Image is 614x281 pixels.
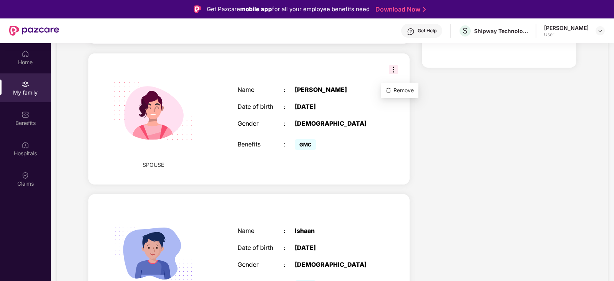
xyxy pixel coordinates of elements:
[237,141,283,148] div: Benefits
[237,86,283,93] div: Name
[544,24,589,32] div: [PERSON_NAME]
[407,28,415,35] img: svg+xml;base64,PHN2ZyBpZD0iSGVscC0zMngzMiIgeG1sbnM9Imh0dHA6Ly93d3cudzMub3JnLzIwMDAvc3ZnIiB3aWR0aD...
[284,244,295,251] div: :
[284,261,295,268] div: :
[393,86,414,95] span: Remove
[295,244,375,251] div: [DATE]
[295,103,375,110] div: [DATE]
[237,103,283,110] div: Date of birth
[295,120,375,127] div: [DEMOGRAPHIC_DATA]
[194,5,201,13] img: Logo
[284,103,295,110] div: :
[237,120,283,127] div: Gender
[284,141,295,148] div: :
[463,26,468,35] span: S
[237,244,283,251] div: Date of birth
[295,227,375,234] div: Ishaan
[22,141,29,149] img: svg+xml;base64,PHN2ZyBpZD0iSG9zcGl0YWxzIiB4bWxucz0iaHR0cDovL3d3dy53My5vcmcvMjAwMC9zdmciIHdpZHRoPS...
[389,65,398,74] img: svg+xml;base64,PHN2ZyB3aWR0aD0iMzIiIGhlaWdodD0iMzIiIHZpZXdCb3g9IjAgMCAzMiAzMiIgZmlsbD0ibm9uZSIgeG...
[597,28,603,34] img: svg+xml;base64,PHN2ZyBpZD0iRHJvcGRvd24tMzJ4MzIiIHhtbG5zPSJodHRwOi8vd3d3LnczLm9yZy8yMDAwL3N2ZyIgd2...
[237,227,283,234] div: Name
[284,86,295,93] div: :
[284,120,295,127] div: :
[240,5,272,13] strong: mobile app
[22,80,29,88] img: svg+xml;base64,PHN2ZyB3aWR0aD0iMjAiIGhlaWdodD0iMjAiIHZpZXdCb3g9IjAgMCAyMCAyMCIgZmlsbD0ibm9uZSIgeG...
[474,27,528,35] div: Shipway Technology Pvt. Ltd
[295,261,375,268] div: [DEMOGRAPHIC_DATA]
[418,28,436,34] div: Get Help
[22,50,29,58] img: svg+xml;base64,PHN2ZyBpZD0iSG9tZSIgeG1sbnM9Imh0dHA6Ly93d3cudzMub3JnLzIwMDAvc3ZnIiB3aWR0aD0iMjAiIG...
[284,227,295,234] div: :
[22,171,29,179] img: svg+xml;base64,PHN2ZyBpZD0iQ2xhaW0iIHhtbG5zPSJodHRwOi8vd3d3LnczLm9yZy8yMDAwL3N2ZyIgd2lkdGg9IjIwIi...
[385,87,392,93] img: svg+xml;base64,PHN2ZyBpZD0iRGVsZXRlLTMyeDMyIiB4bWxucz0iaHR0cDovL3d3dy53My5vcmcvMjAwMC9zdmciIHdpZH...
[295,139,316,150] span: GMC
[423,5,426,13] img: Stroke
[103,61,203,161] img: svg+xml;base64,PHN2ZyB4bWxucz0iaHR0cDovL3d3dy53My5vcmcvMjAwMC9zdmciIHdpZHRoPSIyMjQiIGhlaWdodD0iMT...
[9,26,59,36] img: New Pazcare Logo
[143,161,164,169] span: SPOUSE
[237,261,283,268] div: Gender
[375,5,423,13] a: Download Now
[544,32,589,38] div: User
[207,5,370,14] div: Get Pazcare for all your employee benefits need
[22,111,29,118] img: svg+xml;base64,PHN2ZyBpZD0iQmVuZWZpdHMiIHhtbG5zPSJodHRwOi8vd3d3LnczLm9yZy8yMDAwL3N2ZyIgd2lkdGg9Ij...
[295,86,375,93] div: [PERSON_NAME]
